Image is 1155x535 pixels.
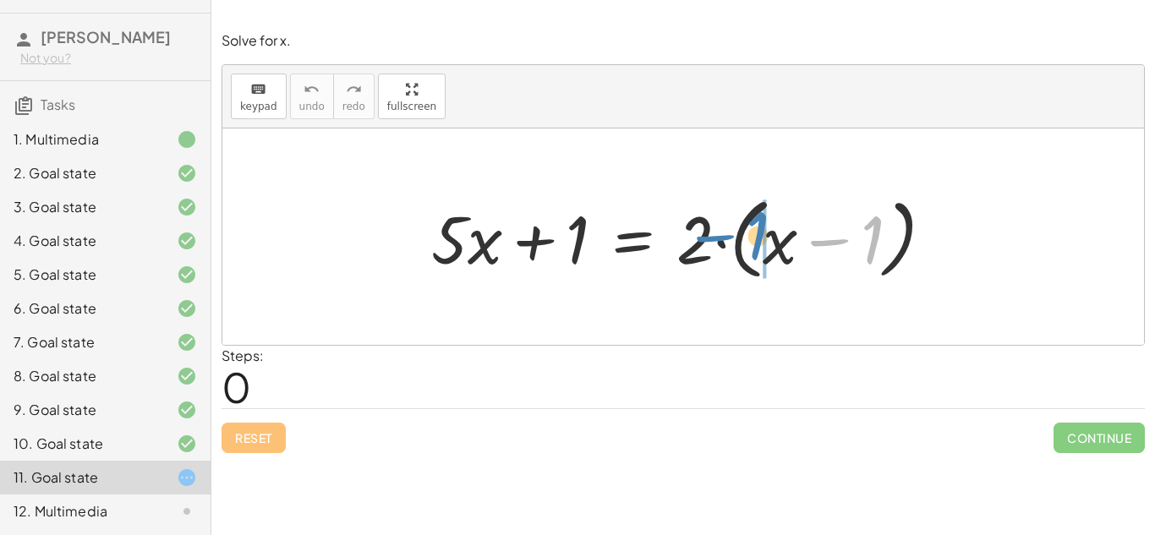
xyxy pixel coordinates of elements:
span: Tasks [41,96,75,113]
i: Task finished and correct. [177,434,197,454]
i: Task finished and correct. [177,265,197,285]
i: Task finished and correct. [177,332,197,352]
i: Task finished and correct. [177,366,197,386]
span: [PERSON_NAME] [41,27,171,46]
div: 9. Goal state [14,400,150,420]
div: 12. Multimedia [14,501,150,521]
i: Task finished and correct. [177,400,197,420]
button: fullscreen [378,74,446,119]
div: 6. Goal state [14,298,150,319]
div: 3. Goal state [14,197,150,217]
div: 1. Multimedia [14,129,150,150]
div: 8. Goal state [14,366,150,386]
p: Solve for x. [222,31,1145,51]
span: redo [342,101,365,112]
label: Steps: [222,347,264,364]
i: Task finished and correct. [177,298,197,319]
div: Not you? [20,50,197,67]
div: 4. Goal state [14,231,150,251]
div: 2. Goal state [14,163,150,183]
i: keyboard [250,79,266,100]
i: Task finished and correct. [177,163,197,183]
span: 0 [222,361,251,412]
i: Task finished and correct. [177,197,197,217]
button: keyboardkeypad [231,74,287,119]
i: Task finished. [177,129,197,150]
i: undo [304,79,320,100]
i: redo [346,79,362,100]
i: Task finished and correct. [177,231,197,251]
i: Task started. [177,467,197,488]
button: redoredo [333,74,375,119]
span: fullscreen [387,101,436,112]
button: undoundo [290,74,334,119]
i: Task not started. [177,501,197,521]
div: 10. Goal state [14,434,150,454]
span: keypad [240,101,277,112]
div: 7. Goal state [14,332,150,352]
div: 11. Goal state [14,467,150,488]
div: 5. Goal state [14,265,150,285]
span: undo [299,101,325,112]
